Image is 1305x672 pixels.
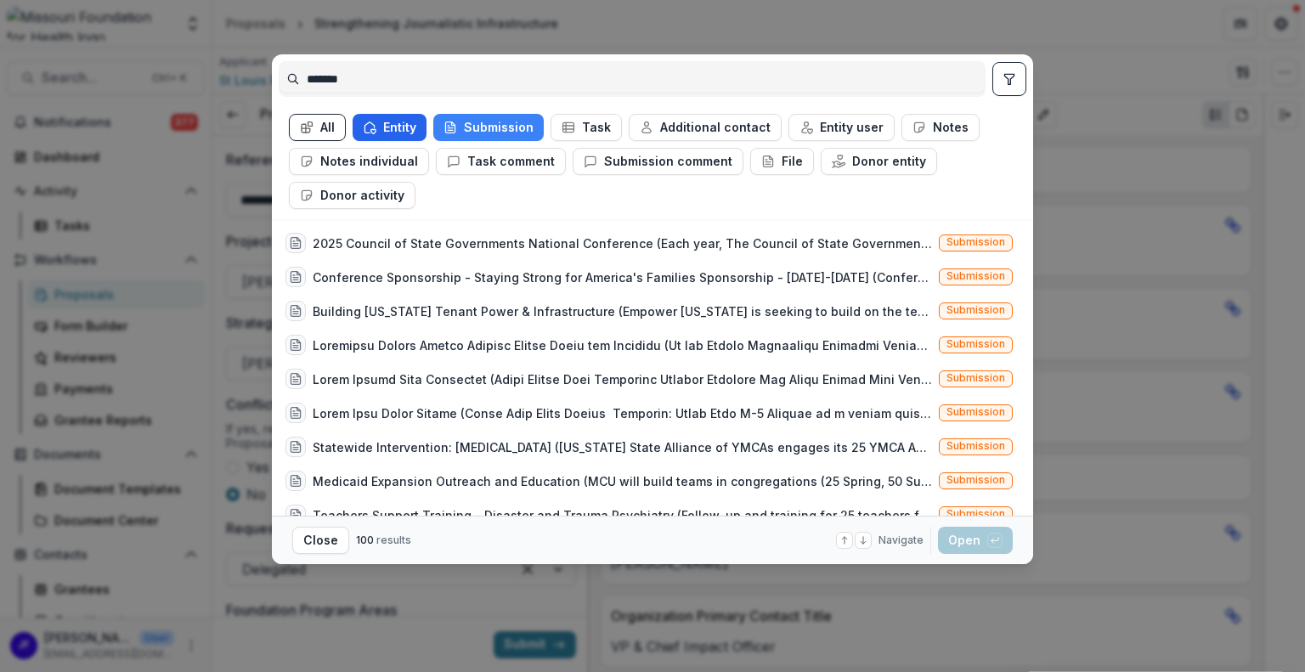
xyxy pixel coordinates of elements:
div: Conference Sponsorship - Staying Strong for America's Families Sponsorship - [DATE]-[DATE] (Confe... [313,268,932,286]
span: Submission [946,304,1005,316]
div: Building [US_STATE] Tenant Power & Infrastructure (Empower [US_STATE] is seeking to build on the ... [313,302,932,320]
div: Medicaid Expansion Outreach and Education (MCU will build teams in congregations (25 Spring, 50 S... [313,472,932,490]
button: Open [938,527,1013,554]
div: Statewide Intervention: [MEDICAL_DATA] ([US_STATE] State Alliance of YMCAs engages its 25 YMCA As... [313,438,932,456]
button: toggle filters [992,62,1026,96]
span: results [376,534,411,546]
div: Lorem Ipsu Dolor Sitame (Conse Adip Elits Doeius Temporin: Utlab Etdo M-5 Aliquae ad m veniam qui... [313,404,932,422]
button: Close [292,527,349,554]
span: Submission [946,338,1005,350]
div: Teachers Support Training - Disaster and Trauma Psychiatry (Follow-up and training for 25 teacher... [313,506,932,524]
span: Submission [946,474,1005,486]
button: All [289,114,346,141]
button: Task [551,114,622,141]
button: Task comment [436,148,566,175]
span: Submission [946,440,1005,452]
span: Submission [946,270,1005,282]
button: File [750,148,814,175]
div: Loremipsu Dolors Ametco Adipisc Elitse Doeiu tem Incididu (Ut lab Etdolo Magnaaliqu Enimadmi Veni... [313,336,932,354]
span: Submission [946,372,1005,384]
button: Entity [353,114,427,141]
button: Donor activity [289,182,415,209]
span: 100 [356,534,374,546]
span: Submission [946,508,1005,520]
button: Notes [901,114,980,141]
button: Submission comment [573,148,743,175]
button: Notes individual [289,148,429,175]
button: Entity user [788,114,895,141]
span: Submission [946,406,1005,418]
button: Submission [433,114,544,141]
button: Donor entity [821,148,937,175]
button: Additional contact [629,114,782,141]
span: Submission [946,236,1005,248]
div: 2025 Council of State Governments National Conference (Each year, The Council of State Government... [313,234,932,252]
span: Navigate [878,533,924,548]
div: Lorem Ipsumd Sita Consectet (Adipi Elitse Doei Temporinc Utlabor Etdolore Mag Aliqu Enimad Mini V... [313,370,932,388]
